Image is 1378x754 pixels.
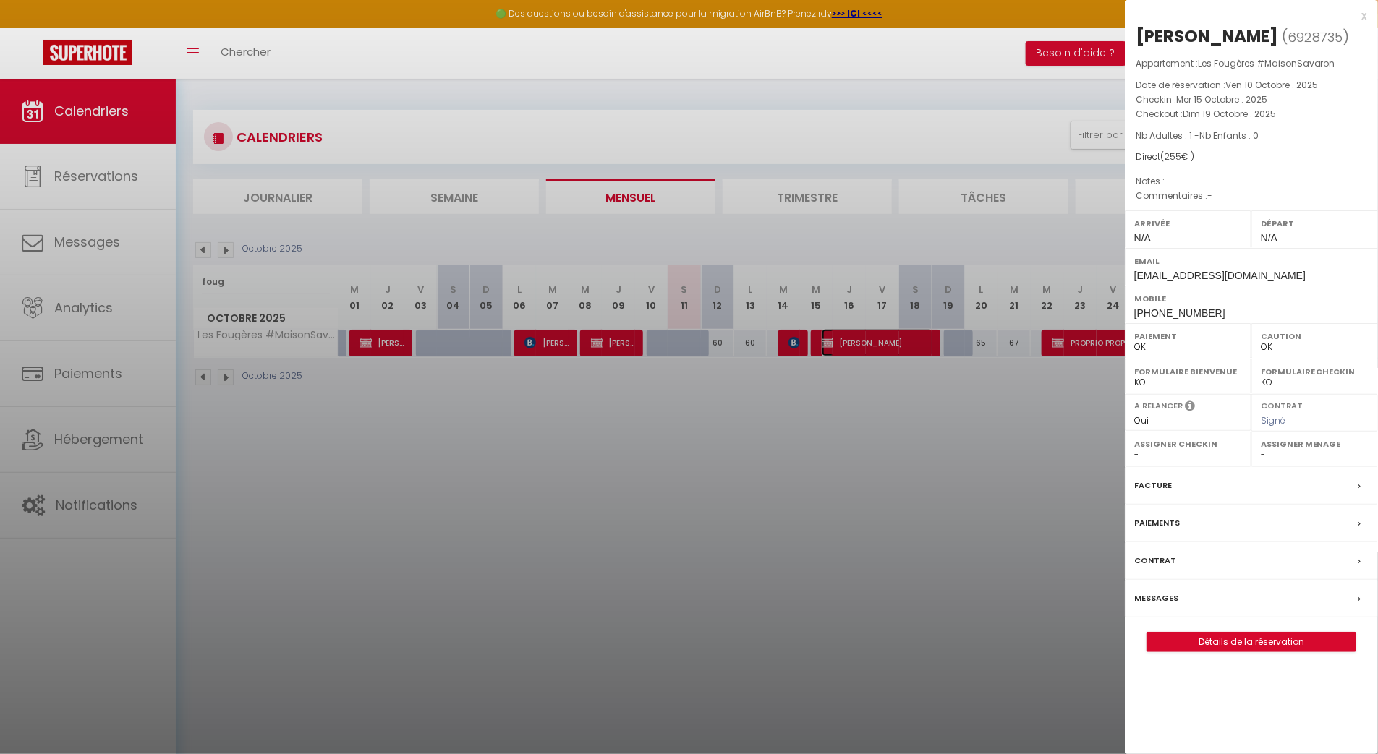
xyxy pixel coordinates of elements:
[1136,189,1367,203] p: Commentaires :
[1134,329,1242,343] label: Paiement
[1261,364,1369,379] label: Formulaire Checkin
[1136,107,1367,121] p: Checkout :
[1125,7,1367,25] div: x
[1282,27,1350,47] span: ( )
[1134,437,1242,451] label: Assigner Checkin
[1134,216,1242,231] label: Arrivée
[1136,129,1259,142] span: Nb Adultes : 1 -
[1134,307,1225,319] span: [PHONE_NUMBER]
[1136,56,1367,71] p: Appartement :
[1225,79,1318,91] span: Ven 10 Octobre . 2025
[1134,254,1369,268] label: Email
[1165,175,1170,187] span: -
[1147,633,1356,651] a: Détails de la réservation
[1134,400,1183,412] label: A relancer
[1134,364,1242,379] label: Formulaire Bienvenue
[1164,150,1181,163] span: 255
[1261,414,1285,427] span: Signé
[1134,291,1369,306] label: Mobile
[1176,93,1267,106] span: Mer 15 Octobre . 2025
[1136,78,1367,93] p: Date de réservation :
[1185,400,1195,416] i: Sélectionner OUI si vous souhaiter envoyer les séquences de messages post-checkout
[1136,150,1367,164] div: Direct
[1134,232,1151,244] span: N/A
[1160,150,1194,163] span: ( € )
[1147,632,1356,652] button: Détails de la réservation
[1261,437,1369,451] label: Assigner Menage
[1136,174,1367,189] p: Notes :
[1134,553,1176,568] label: Contrat
[1134,515,1180,531] label: Paiements
[1134,478,1172,493] label: Facture
[1198,57,1335,69] span: Les Fougères #MaisonSavaron
[1136,25,1278,48] div: [PERSON_NAME]
[1183,108,1276,120] span: Dim 19 Octobre . 2025
[1134,591,1178,606] label: Messages
[1207,189,1212,202] span: -
[1261,400,1303,409] label: Contrat
[1288,28,1343,46] span: 6928735
[1199,129,1259,142] span: Nb Enfants : 0
[1261,329,1369,343] label: Caution
[1136,93,1367,107] p: Checkin :
[1261,216,1369,231] label: Départ
[1134,270,1306,281] span: [EMAIL_ADDRESS][DOMAIN_NAME]
[1261,232,1277,244] span: N/A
